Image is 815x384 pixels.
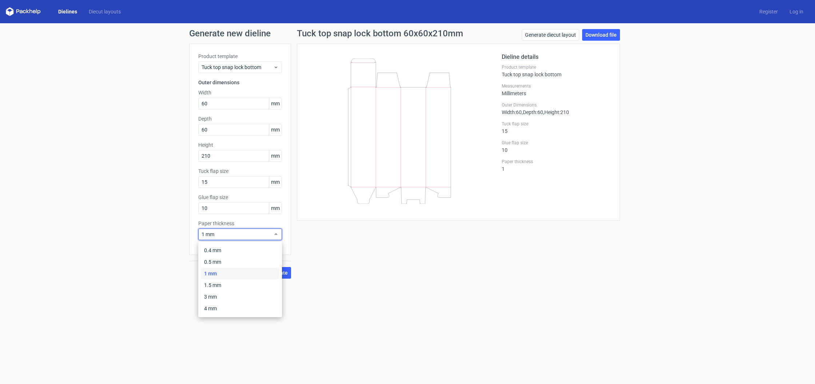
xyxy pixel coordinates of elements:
[201,279,279,291] div: 1.5 mm
[297,29,463,38] h1: Tuck top snap lock bottom 60x60x210mm
[502,140,611,153] div: 10
[269,124,282,135] span: mm
[582,29,620,41] a: Download file
[202,64,273,71] span: Tuck top snap lock bottom
[201,303,279,314] div: 4 mm
[543,109,569,115] span: , Height : 210
[198,220,282,227] label: Paper thickness
[502,53,611,61] h2: Dieline details
[198,194,282,201] label: Glue flap size
[269,98,282,109] span: mm
[269,177,282,187] span: mm
[502,64,611,77] div: Tuck top snap lock bottom
[502,140,611,146] label: Glue flap size
[198,79,282,86] h3: Outer dimensions
[522,29,579,41] a: Generate diecut layout
[189,29,626,38] h1: Generate new dieline
[502,109,522,115] span: Width : 60
[269,150,282,161] span: mm
[198,141,282,149] label: Height
[201,268,279,279] div: 1 mm
[522,109,543,115] span: , Depth : 60
[502,121,611,134] div: 15
[198,53,282,60] label: Product template
[502,159,611,172] div: 1
[201,256,279,268] div: 0.5 mm
[198,115,282,122] label: Depth
[83,8,127,15] a: Diecut layouts
[784,8,809,15] a: Log in
[52,8,83,15] a: Dielines
[202,231,273,238] span: 1 mm
[198,167,282,175] label: Tuck flap size
[502,121,611,127] label: Tuck flap size
[502,159,611,165] label: Paper thickness
[502,83,611,89] label: Measurements
[502,64,611,70] label: Product template
[198,89,282,96] label: Width
[201,244,279,256] div: 0.4 mm
[502,83,611,96] div: Millimeters
[201,291,279,303] div: 3 mm
[502,102,611,108] label: Outer Dimensions
[754,8,784,15] a: Register
[269,203,282,214] span: mm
